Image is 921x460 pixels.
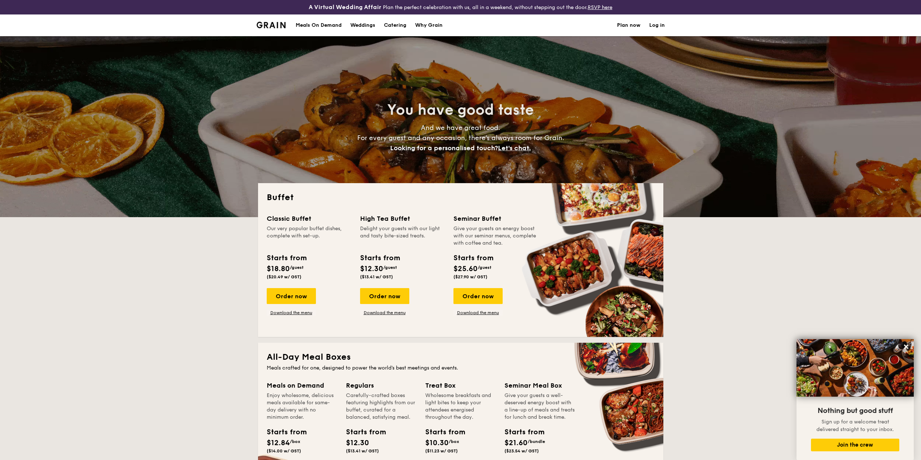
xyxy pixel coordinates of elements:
[252,3,669,12] div: Plan the perfect celebration with us, all in a weekend, without stepping out the door.
[453,274,487,279] span: ($27.90 w/ GST)
[267,265,290,273] span: $18.80
[425,439,449,447] span: $10.30
[797,339,914,397] img: DSC07876-Edit02-Large.jpeg
[267,274,301,279] span: ($20.49 w/ GST)
[257,22,286,28] a: Logotype
[267,192,655,203] h2: Buffet
[504,380,575,391] div: Seminar Meal Box
[267,392,337,421] div: Enjoy wholesome, delicious meals available for same-day delivery with no minimum order.
[267,351,655,363] h2: All-Day Meal Boxes
[357,124,564,152] span: And we have great food. For every guest and any occasion, there’s always room for Grain.
[291,14,346,36] a: Meals On Demand
[350,14,375,36] div: Weddings
[387,101,534,119] span: You have good taste
[816,419,894,432] span: Sign up for a welcome treat delivered straight to your inbox.
[425,392,496,421] div: Wholesome breakfasts and light bites to keep your attendees energised throughout the day.
[588,4,612,10] a: RSVP here
[498,144,531,152] span: Let's chat.
[383,265,397,270] span: /guest
[346,439,369,447] span: $12.30
[649,14,665,36] a: Log in
[267,310,316,316] a: Download the menu
[380,14,411,36] a: Catering
[360,214,445,224] div: High Tea Buffet
[478,265,491,270] span: /guest
[425,448,458,453] span: ($11.23 w/ GST)
[267,364,655,372] div: Meals crafted for one, designed to power the world's best meetings and events.
[346,14,380,36] a: Weddings
[504,392,575,421] div: Give your guests a well-deserved energy boost with a line-up of meals and treats for lunch and br...
[449,439,459,444] span: /box
[453,214,538,224] div: Seminar Buffet
[811,439,899,451] button: Join the crew
[267,448,301,453] span: ($14.00 w/ GST)
[411,14,447,36] a: Why Grain
[267,214,351,224] div: Classic Buffet
[528,439,545,444] span: /bundle
[425,427,458,438] div: Starts from
[415,14,443,36] div: Why Grain
[453,310,503,316] a: Download the menu
[390,144,498,152] span: Looking for a personalised touch?
[900,341,912,353] button: Close
[346,380,417,391] div: Regulars
[290,265,304,270] span: /guest
[309,3,381,12] h4: A Virtual Wedding Affair
[453,253,493,263] div: Starts from
[617,14,641,36] a: Plan now
[267,225,351,247] div: Our very popular buffet dishes, complete with set-up.
[346,448,379,453] span: ($13.41 w/ GST)
[504,427,537,438] div: Starts from
[267,439,290,447] span: $12.84
[346,392,417,421] div: Carefully-crafted boxes featuring highlights from our buffet, curated for a balanced, satisfying ...
[453,288,503,304] div: Order now
[296,14,342,36] div: Meals On Demand
[360,253,400,263] div: Starts from
[360,310,409,316] a: Download the menu
[360,225,445,247] div: Delight your guests with our light and tasty bite-sized treats.
[504,448,539,453] span: ($23.54 w/ GST)
[504,439,528,447] span: $21.60
[267,380,337,391] div: Meals on Demand
[425,380,496,391] div: Treat Box
[257,22,286,28] img: Grain
[267,288,316,304] div: Order now
[818,406,893,415] span: Nothing but good stuff
[384,14,406,36] h1: Catering
[453,225,538,247] div: Give your guests an energy boost with our seminar menus, complete with coffee and tea.
[453,265,478,273] span: $25.60
[360,265,383,273] span: $12.30
[267,427,299,438] div: Starts from
[360,288,409,304] div: Order now
[290,439,300,444] span: /box
[346,427,379,438] div: Starts from
[360,274,393,279] span: ($13.41 w/ GST)
[267,253,306,263] div: Starts from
